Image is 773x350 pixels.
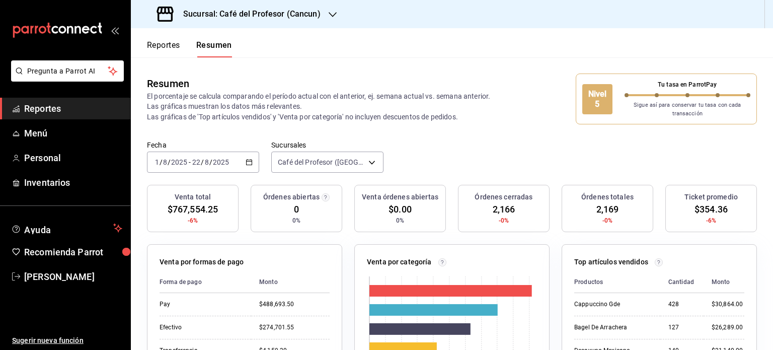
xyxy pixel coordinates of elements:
span: / [201,158,204,166]
span: 2,169 [596,202,619,216]
div: 428 [668,300,695,309]
span: / [160,158,163,166]
span: - [189,158,191,166]
div: 127 [668,323,695,332]
span: Inventarios [24,176,122,189]
span: Sugerir nueva función [12,335,122,346]
h3: Órdenes cerradas [475,192,532,202]
div: $274,701.55 [259,323,330,332]
button: Resumen [196,40,232,57]
button: Reportes [147,40,180,57]
p: El porcentaje se calcula comparando el período actual con el anterior, ej. semana actual vs. sema... [147,91,503,121]
span: -0% [602,216,612,225]
span: Ayuda [24,222,109,234]
th: Cantidad [660,271,704,293]
span: -0% [499,216,509,225]
div: Bagel De Arrachera [574,323,652,332]
div: Cappuccino Gde [574,300,652,309]
input: -- [204,158,209,166]
div: Resumen [147,76,189,91]
span: -6% [706,216,716,225]
div: Efectivo [160,323,243,332]
h3: Ticket promedio [684,192,738,202]
div: $30,864.00 [712,300,744,309]
input: -- [192,158,201,166]
span: 0% [292,216,300,225]
h3: Venta total [175,192,211,202]
span: Pregunta a Parrot AI [27,66,108,77]
span: / [168,158,171,166]
span: 0% [396,216,404,225]
p: Tu tasa en ParrotPay [625,80,751,89]
input: ---- [212,158,229,166]
p: Sigue así para conservar tu tasa con cada transacción [625,101,751,118]
span: 2,166 [493,202,515,216]
p: Venta por categoría [367,257,432,267]
span: Personal [24,151,122,165]
th: Productos [574,271,660,293]
span: -6% [188,216,198,225]
button: Pregunta a Parrot AI [11,60,124,82]
div: $488,693.50 [259,300,330,309]
span: $0.00 [389,202,412,216]
th: Monto [704,271,744,293]
span: 0 [294,202,299,216]
label: Sucursales [271,142,383,149]
span: Reportes [24,102,122,115]
span: $767,554.25 [168,202,218,216]
div: $26,289.00 [712,323,744,332]
span: $354.36 [694,202,728,216]
input: ---- [171,158,188,166]
div: Pay [160,300,243,309]
span: Recomienda Parrot [24,245,122,259]
a: Pregunta a Parrot AI [7,73,124,84]
span: / [209,158,212,166]
h3: Órdenes totales [581,192,634,202]
th: Forma de pago [160,271,251,293]
div: Nivel 5 [582,84,612,114]
label: Fecha [147,142,259,149]
p: Venta por formas de pago [160,257,244,267]
div: navigation tabs [147,40,232,57]
th: Monto [251,271,330,293]
span: [PERSON_NAME] [24,270,122,284]
span: Café del Profesor ([GEOGRAPHIC_DATA]) [278,157,365,167]
button: open_drawer_menu [111,26,119,34]
span: Menú [24,126,122,140]
h3: Órdenes abiertas [263,192,320,202]
input: -- [163,158,168,166]
p: Top artículos vendidos [574,257,648,267]
h3: Venta órdenes abiertas [362,192,438,202]
h3: Sucursal: Café del Profesor (Cancun) [175,8,321,20]
input: -- [154,158,160,166]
